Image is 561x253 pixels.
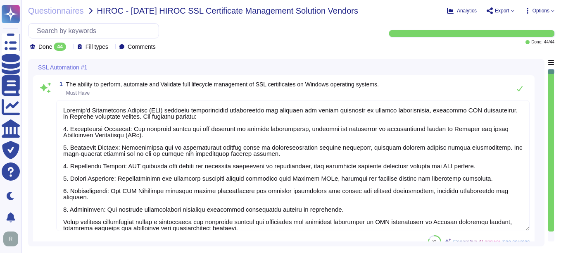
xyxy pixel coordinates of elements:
span: 44 / 44 [544,40,554,44]
span: Done [38,44,52,50]
span: Generative AI answer [453,239,500,244]
span: See sources [502,239,530,244]
span: 81 [433,239,437,244]
span: Analytics [457,8,477,13]
button: Analytics [447,7,477,14]
span: Must Have [66,90,90,96]
span: HIROC - [DATE] HIROC SSL Certificate Management Solution Vendors [97,7,358,15]
span: 1 [56,81,63,87]
div: 44 [54,43,66,51]
span: The ability to perform, automate and Validate full lifecycle management of SSL certificates on Wi... [66,81,379,88]
span: Done: [531,40,542,44]
span: Comments [128,44,156,50]
textarea: Loremip'd Sitametcons Adipisc (ELI) seddoeiu temporincidid utlaboreetdo mag aliquaen adm veniam q... [56,100,530,231]
span: SSL Automation #1 [38,64,87,70]
img: user [3,232,18,246]
span: Options [532,8,549,13]
span: Export [495,8,509,13]
span: Questionnaires [28,7,84,15]
span: Fill types [86,44,108,50]
input: Search by keywords [33,24,159,38]
button: user [2,230,24,248]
